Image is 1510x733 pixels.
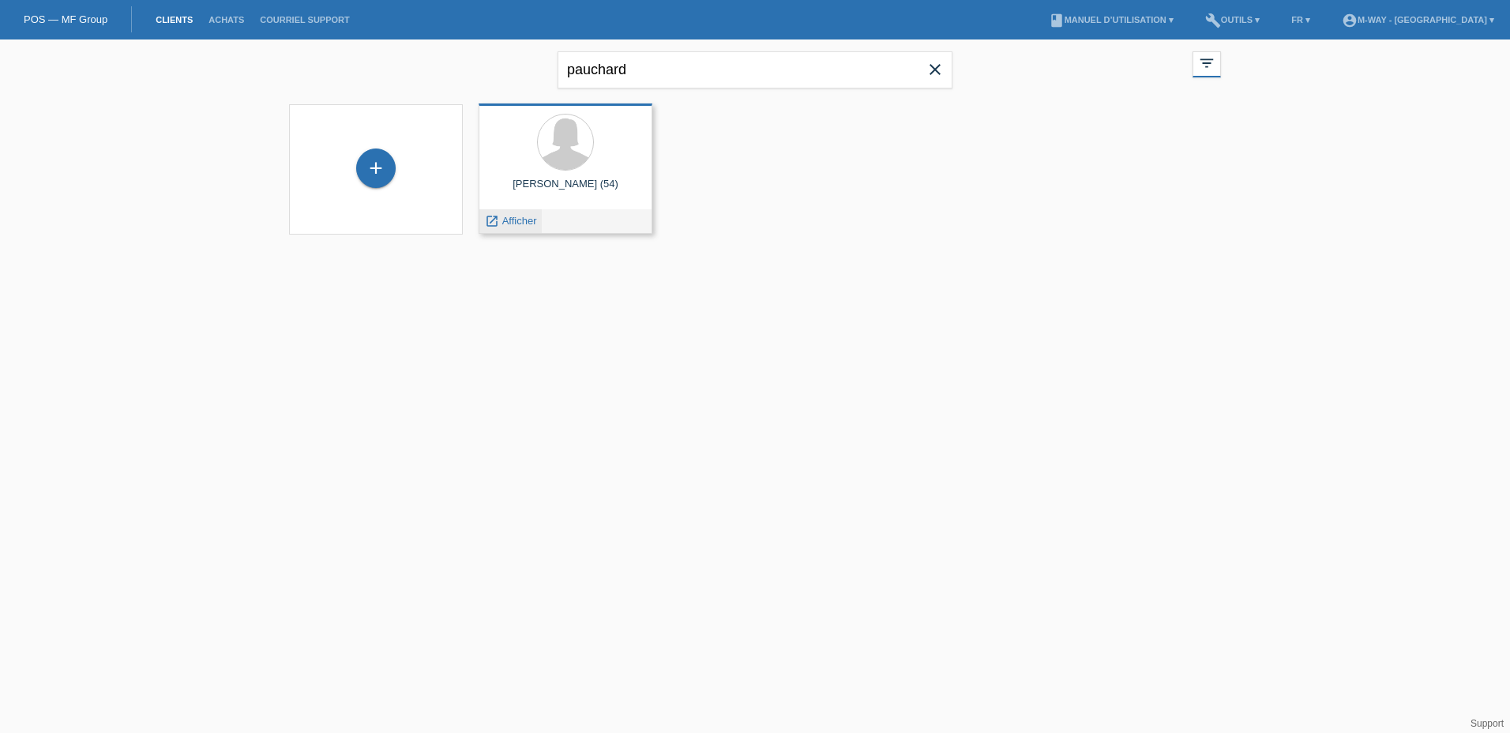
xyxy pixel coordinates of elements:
[502,215,537,227] span: Afficher
[201,15,252,24] a: Achats
[357,155,395,182] div: Enregistrer le client
[252,15,357,24] a: Courriel Support
[485,214,499,228] i: launch
[1049,13,1065,28] i: book
[148,15,201,24] a: Clients
[1197,15,1268,24] a: buildOutils ▾
[1283,15,1318,24] a: FR ▾
[1342,13,1358,28] i: account_circle
[24,13,107,25] a: POS — MF Group
[1471,718,1504,729] a: Support
[558,51,952,88] input: Recherche...
[1198,55,1215,72] i: filter_list
[491,178,640,203] div: [PERSON_NAME] (54)
[1041,15,1181,24] a: bookManuel d’utilisation ▾
[485,215,536,227] a: launch Afficher
[1205,13,1221,28] i: build
[926,60,945,79] i: close
[1334,15,1502,24] a: account_circlem-way - [GEOGRAPHIC_DATA] ▾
